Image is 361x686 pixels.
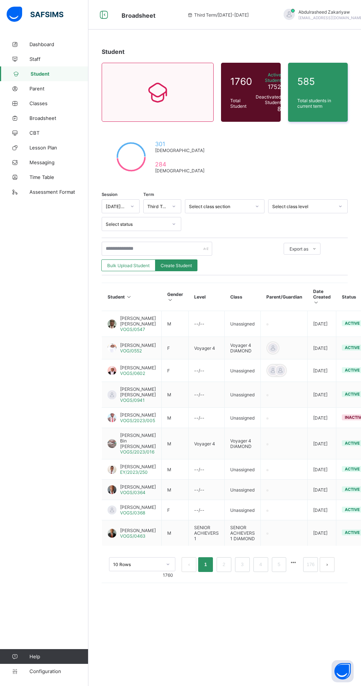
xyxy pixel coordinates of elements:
td: [DATE] [308,311,336,337]
span: Student [102,48,125,55]
span: Parent [29,86,88,92]
div: 10 Rows [113,562,162,567]
button: Open asap [332,660,354,682]
td: Voyager 4 [189,428,225,459]
li: 2 [217,557,231,572]
td: Unassigned [225,408,261,428]
td: Unassigned [225,500,261,520]
span: Export as [290,246,308,252]
th: Date Created [308,283,336,311]
span: active [345,392,360,397]
span: Total students in current term [297,98,339,109]
th: Gender [162,283,189,311]
span: VOGS/0463 [120,533,146,539]
button: prev page [182,557,196,572]
span: [PERSON_NAME] [120,504,156,510]
a: 4 [257,560,264,569]
span: Broadsheet [29,115,88,121]
span: Term [143,192,154,197]
span: 1760 [230,76,252,87]
span: VOGS/2023/005 [120,418,155,423]
span: active [345,368,360,373]
span: Help [29,654,88,659]
span: [PERSON_NAME] [PERSON_NAME] [120,386,156,397]
td: M [162,520,189,546]
td: Unassigned [225,382,261,408]
td: [DATE] [308,337,336,359]
div: Select class level [272,204,334,209]
span: CBT [29,130,88,136]
td: SENIOR ACHIEVERS 1 [189,520,225,546]
td: F [162,337,189,359]
div: [DATE]-[DATE] [106,204,126,209]
span: EY/2023/250 [120,469,148,475]
span: active [345,487,360,492]
th: Parent/Guardian [261,283,308,311]
td: [DATE] [308,480,336,500]
span: Broadsheet [122,12,155,19]
span: [PERSON_NAME] [120,464,156,469]
td: [DATE] [308,459,336,480]
td: M [162,480,189,500]
span: 284 [155,161,204,168]
td: Unassigned [225,359,261,382]
li: 1 [198,557,213,572]
td: --/-- [189,311,225,337]
span: Create Student [161,263,192,268]
td: M [162,459,189,480]
span: [DEMOGRAPHIC_DATA] [155,148,204,153]
span: Time Table [29,174,88,180]
span: Deactivated Student [256,94,281,105]
td: M [162,311,189,337]
img: safsims [7,7,63,22]
td: Voyager 4 [189,337,225,359]
li: 176 [303,557,318,572]
span: [PERSON_NAME] [PERSON_NAME] [120,316,156,327]
span: active [345,466,360,472]
span: Configuration [29,668,88,674]
span: [PERSON_NAME] [120,365,156,370]
span: [PERSON_NAME] [120,484,156,490]
span: Student [31,71,88,77]
td: F [162,359,189,382]
div: Third Term [147,204,168,209]
span: VOGS/0368 [120,510,145,516]
td: M [162,428,189,459]
div: Select class section [189,204,251,209]
td: [DATE] [308,382,336,408]
i: Sort in Ascending Order [313,300,319,305]
td: [DATE] [308,359,336,382]
span: Dashboard [29,41,88,47]
span: Session [102,192,118,197]
li: 4 [253,557,268,572]
td: Voyager 4 DIAMOND [225,428,261,459]
button: next page [320,557,334,572]
li: 向后 5 页 [288,557,298,568]
span: Active Student [256,72,281,83]
a: 3 [239,560,246,569]
span: 585 [297,76,339,87]
td: --/-- [189,500,225,520]
div: Total Student [228,96,254,111]
td: Unassigned [225,459,261,480]
span: VOGS/0602 [120,370,145,376]
td: --/-- [189,480,225,500]
td: M [162,408,189,428]
span: Lesson Plan [29,145,88,151]
span: 301 [155,140,204,148]
td: [DATE] [308,500,336,520]
a: 2 [220,560,227,569]
span: VOG/0552 [120,348,142,354]
div: Select status [106,221,168,227]
td: SENIOR ACHIEVERS 1 DIAMOND [225,520,261,546]
td: --/-- [189,359,225,382]
span: active [345,530,360,535]
th: Student [102,283,162,311]
span: 8 [277,105,281,113]
i: Sort in Ascending Order [126,294,132,300]
span: Classes [29,100,88,106]
span: 1752 [268,83,281,90]
th: Level [189,283,225,311]
td: F [162,500,189,520]
span: VOGS/0941 [120,397,145,403]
